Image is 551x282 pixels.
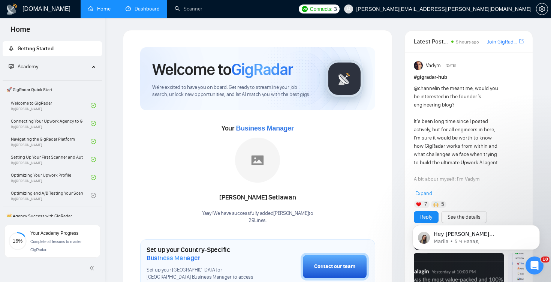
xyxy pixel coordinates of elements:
span: GigRadar [231,59,293,79]
iframe: Intercom notifications сообщение [401,209,551,262]
span: Your [222,124,294,132]
img: logo [6,3,18,15]
span: check-circle [91,103,96,108]
span: 🚀 GigRadar Quick Start [3,82,101,97]
span: double-left [89,264,97,272]
a: searchScanner [175,6,202,12]
a: dashboardDashboard [126,6,160,12]
img: Vadym [414,61,423,70]
a: Connecting Your Upwork Agency to GigRadarBy[PERSON_NAME] [11,115,91,132]
span: Expand [415,190,432,196]
p: 29Lines . [202,217,313,224]
span: Hey [PERSON_NAME][EMAIL_ADDRESS][PERSON_NAME][DOMAIN_NAME], Looks like your Upwork agency 29Lines... [33,22,129,132]
span: check-circle [91,139,96,144]
span: 3 [334,5,337,13]
span: fund-projection-screen [9,64,14,69]
span: Academy [18,63,38,70]
span: Your Academy Progress [30,231,78,236]
span: 5 [441,201,444,208]
h1: # gigradar-hub [414,73,524,81]
p: Message from Mariia, sent 5 ч назад [33,29,129,36]
div: Yaay! We have successfully added [PERSON_NAME] to [202,210,313,224]
span: [DATE] [446,62,456,69]
a: export [519,38,524,45]
span: check-circle [91,193,96,198]
span: 10 [541,256,550,262]
a: Navigating the GigRadar PlatformBy[PERSON_NAME] [11,133,91,150]
span: We're excited to have you on board. Get ready to streamline your job search, unlock new opportuni... [152,84,314,98]
img: gigradar-logo.png [326,60,363,97]
a: Welcome to GigRadarBy[PERSON_NAME] [11,97,91,114]
span: export [519,38,524,44]
span: 👑 Agency Success with GigRadar [3,208,101,223]
a: Setting Up Your First Scanner and Auto-BidderBy[PERSON_NAME] [11,151,91,168]
span: check-circle [91,175,96,180]
span: Home [4,24,36,40]
span: setting [536,6,548,12]
span: Academy [9,63,38,70]
img: ❤️ [416,202,421,207]
span: Business Manager [147,254,200,262]
h1: Set up your Country-Specific [147,246,263,262]
button: Contact our team [301,253,369,280]
a: Optimizing and A/B Testing Your Scanner for Better ResultsBy[PERSON_NAME] [11,187,91,204]
span: Complete all lessons to master GigRadar. [30,240,82,252]
iframe: Intercom live chat [526,256,544,274]
span: Latest Posts from the GigRadar Community [414,37,449,46]
span: Connects: [310,5,332,13]
span: check-circle [91,121,96,126]
h1: Welcome to [152,59,293,79]
a: Join GigRadar Slack Community [487,38,518,46]
li: Getting Started [3,41,102,56]
span: @channel [414,85,436,91]
img: 🙌 [433,202,439,207]
div: [PERSON_NAME] Setiawan [202,191,313,204]
span: Business Manager [236,124,293,132]
a: homeHome [88,6,111,12]
span: Getting Started [18,45,54,52]
img: placeholder.png [235,138,280,183]
span: rocket [9,46,14,51]
div: Contact our team [314,262,355,271]
span: Vadym [426,61,441,70]
span: 16% [9,238,27,243]
span: 7 [424,201,427,208]
button: setting [536,3,548,15]
span: 5 hours ago [456,39,479,45]
a: Optimizing Your Upwork ProfileBy[PERSON_NAME] [11,169,91,186]
span: user [346,6,351,12]
img: upwork-logo.png [302,6,308,12]
span: check-circle [91,157,96,162]
a: setting [536,6,548,12]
